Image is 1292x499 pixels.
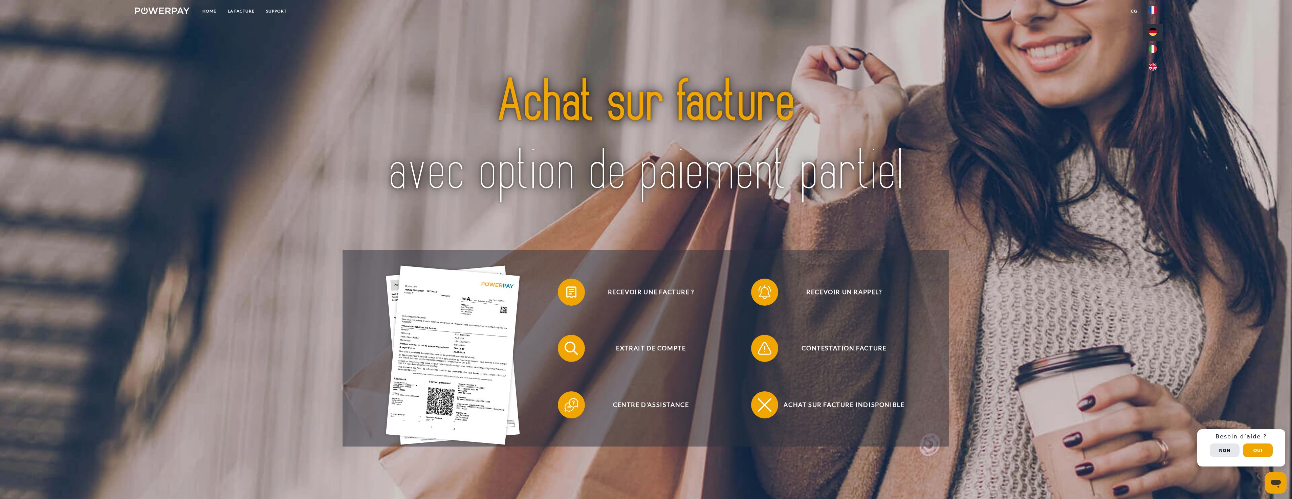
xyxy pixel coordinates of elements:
img: qb_search.svg [563,340,580,357]
button: Oui [1243,443,1273,457]
img: single_invoice_powerpay_fr.jpg [386,266,520,445]
img: qb_warning.svg [756,340,773,357]
img: qb_bill.svg [563,284,580,301]
button: Contestation Facture [751,335,927,362]
div: Schnellhilfe [1197,429,1285,467]
img: qb_bell.svg [756,284,773,301]
iframe: Bouton de lancement de la fenêtre de messagerie [1265,472,1287,494]
button: Non [1210,443,1240,457]
h3: Besoin d’aide ? [1201,433,1281,440]
img: qb_close.svg [756,396,773,413]
span: Extrait de compte [568,335,734,362]
img: de [1149,28,1157,36]
span: Centre d'assistance [568,391,734,418]
img: en [1149,63,1157,71]
span: Contestation Facture [761,335,927,362]
span: Achat sur facture indisponible [761,391,927,418]
img: fr [1149,6,1157,14]
a: Support [260,5,292,17]
img: qb_help.svg [563,396,580,413]
button: Extrait de compte [558,335,734,362]
span: Recevoir un rappel? [761,279,927,306]
button: Centre d'assistance [558,391,734,418]
button: Achat sur facture indisponible [751,391,927,418]
img: title-powerpay_fr.svg [378,50,914,224]
button: Recevoir une facture ? [558,279,734,306]
img: logo-powerpay-white.svg [135,7,190,14]
a: LA FACTURE [222,5,260,17]
img: it [1149,45,1157,53]
a: Home [197,5,222,17]
span: Recevoir une facture ? [568,279,734,306]
a: CG [1125,5,1143,17]
button: Recevoir un rappel? [751,279,927,306]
